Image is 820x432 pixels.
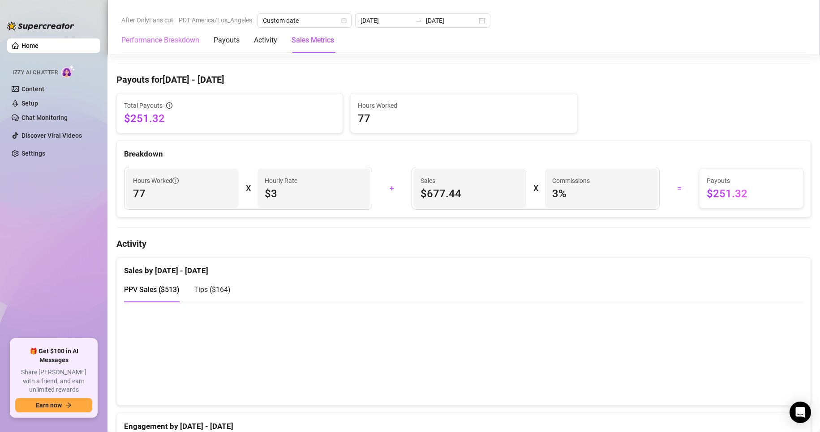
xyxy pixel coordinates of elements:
[124,101,163,110] span: Total Payouts
[116,73,811,86] h4: Payouts for [DATE] - [DATE]
[415,17,422,24] span: to
[179,13,252,27] span: PDT America/Los_Angeles
[263,14,346,27] span: Custom date
[124,111,335,126] span: $251.32
[341,18,347,23] span: calendar
[358,111,569,126] span: 77
[421,176,519,186] span: Sales
[121,35,199,46] div: Performance Breakdown
[415,17,422,24] span: swap-right
[133,176,179,186] span: Hours Worked
[552,176,590,186] article: Commissions
[21,85,44,93] a: Content
[265,176,297,186] article: Hourly Rate
[265,186,363,201] span: $3
[194,285,231,294] span: Tips ( $164 )
[13,68,58,77] span: Izzy AI Chatter
[166,102,172,109] span: info-circle
[124,148,803,160] div: Breakdown
[421,186,519,201] span: $677.44
[21,132,82,139] a: Discover Viral Videos
[707,186,796,201] span: $251.32
[15,398,92,412] button: Earn nowarrow-right
[36,402,62,409] span: Earn now
[116,237,811,250] h4: Activity
[533,181,538,195] div: X
[292,35,334,46] div: Sales Metrics
[21,114,68,121] a: Chat Monitoring
[124,258,803,277] div: Sales by [DATE] - [DATE]
[21,150,45,157] a: Settings
[361,16,412,25] input: Start date
[15,347,92,364] span: 🎁 Get $100 in AI Messages
[133,186,232,201] span: 77
[552,186,651,201] span: 3 %
[254,35,277,46] div: Activity
[358,101,569,110] span: Hours Worked
[246,181,250,195] div: X
[378,181,406,195] div: +
[21,42,39,49] a: Home
[124,285,180,294] span: PPV Sales ( $513 )
[7,21,74,30] img: logo-BBDzfeDw.svg
[172,178,179,184] span: info-circle
[214,35,240,46] div: Payouts
[665,181,694,195] div: =
[426,16,477,25] input: End date
[707,176,796,186] span: Payouts
[65,402,72,408] span: arrow-right
[15,368,92,394] span: Share [PERSON_NAME] with a friend, and earn unlimited rewards
[790,402,811,423] div: Open Intercom Messenger
[61,65,75,78] img: AI Chatter
[21,100,38,107] a: Setup
[121,13,173,27] span: After OnlyFans cut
